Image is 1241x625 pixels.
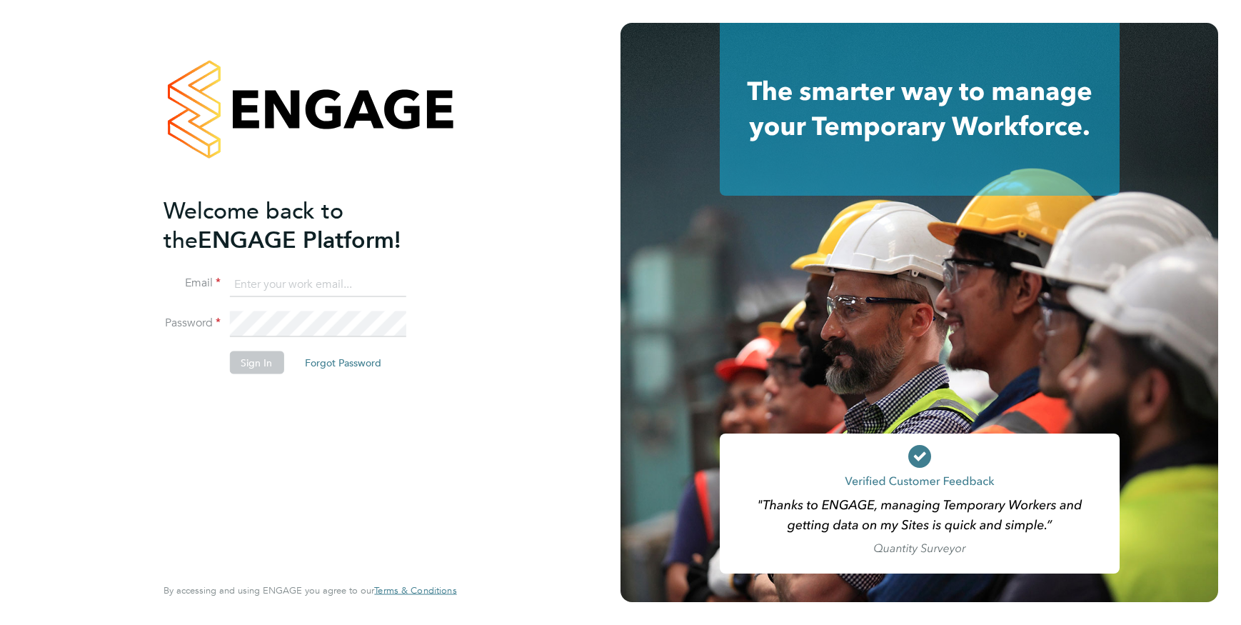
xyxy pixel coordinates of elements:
label: Password [164,316,221,331]
button: Forgot Password [293,351,393,374]
span: Terms & Conditions [374,584,456,596]
span: Welcome back to the [164,196,343,254]
a: Terms & Conditions [374,585,456,596]
input: Enter your work email... [229,271,406,297]
label: Email [164,276,221,291]
span: By accessing and using ENGAGE you agree to our [164,584,456,596]
h2: ENGAGE Platform! [164,196,442,254]
button: Sign In [229,351,283,374]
